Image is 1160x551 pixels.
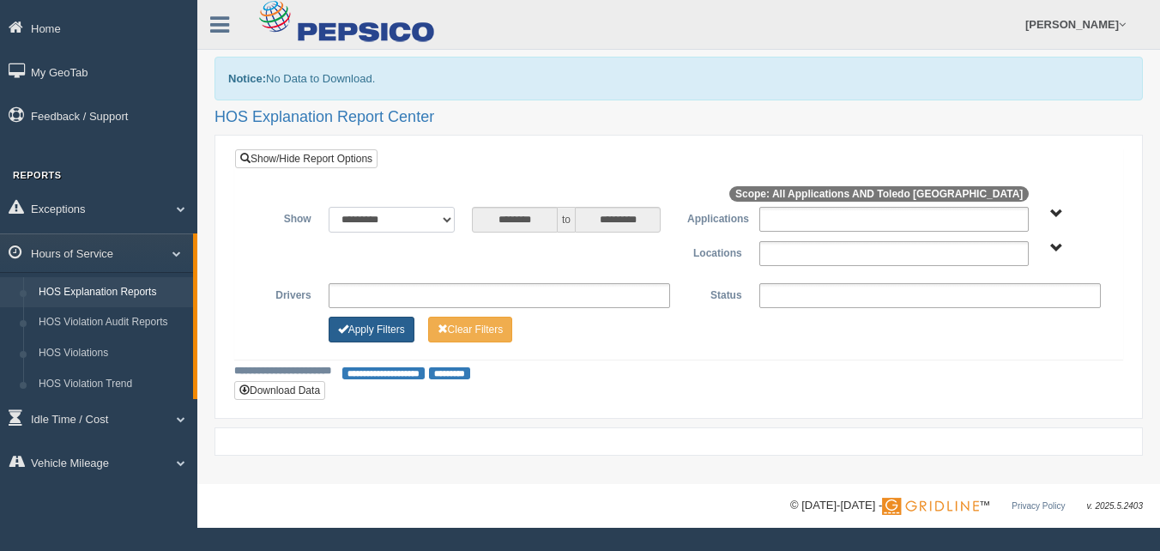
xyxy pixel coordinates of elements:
a: HOS Violation Trend [31,369,193,400]
label: Drivers [248,283,320,304]
a: HOS Violations [31,338,193,369]
b: Notice: [228,72,266,85]
a: Privacy Policy [1012,501,1065,511]
label: Locations [679,241,751,262]
h2: HOS Explanation Report Center [214,109,1143,126]
span: to [558,207,575,233]
a: HOS Explanation Reports [31,277,193,308]
span: v. 2025.5.2403 [1087,501,1143,511]
a: Show/Hide Report Options [235,149,378,168]
button: Download Data [234,381,325,400]
div: © [DATE]-[DATE] - ™ [790,497,1143,515]
label: Applications [679,207,751,227]
label: Show [248,207,320,227]
button: Change Filter Options [428,317,513,342]
img: Gridline [882,498,979,515]
label: Status [679,283,751,304]
button: Change Filter Options [329,317,414,342]
a: HOS Violation Audit Reports [31,307,193,338]
span: Scope: All Applications AND Toledo [GEOGRAPHIC_DATA] [729,186,1029,202]
div: No Data to Download. [214,57,1143,100]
